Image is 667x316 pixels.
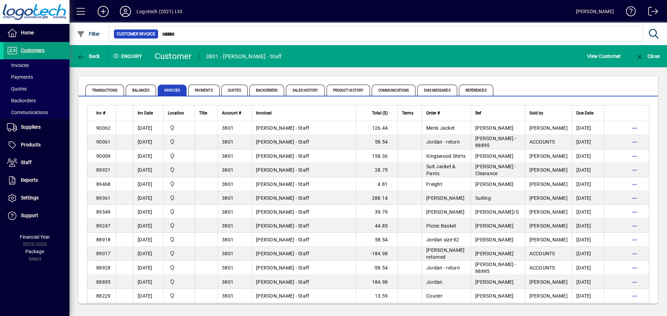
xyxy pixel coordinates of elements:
[426,139,460,145] span: Jordan - return
[138,109,153,117] span: Inv Date
[327,85,370,96] span: Product History
[356,205,397,219] td: 39.79
[222,237,233,242] span: 3801
[168,152,190,160] span: Central
[635,53,660,59] span: Close
[158,85,187,96] span: Invoices
[572,149,604,163] td: [DATE]
[21,177,38,183] span: Reports
[629,234,640,245] button: More options
[629,262,640,273] button: More options
[475,181,513,187] span: [PERSON_NAME]
[529,279,568,285] span: [PERSON_NAME]
[529,237,568,242] span: [PERSON_NAME]
[126,85,156,96] span: Balances
[356,261,397,275] td: -58.54
[572,261,604,275] td: [DATE]
[356,121,397,135] td: 126.44
[256,181,309,187] span: [PERSON_NAME] - Staff
[137,6,182,17] div: Logotech (2021) Ltd
[629,193,640,204] button: More options
[168,138,190,146] span: Central
[3,95,69,106] a: Backorders
[356,219,397,233] td: 44.85
[634,50,661,62] button: Close
[96,279,110,285] span: 88895
[529,251,555,256] span: ACCOUNTS
[356,233,397,247] td: 58.54
[96,223,110,229] span: 89247
[629,136,640,147] button: More options
[3,189,69,207] a: Settings
[356,247,397,261] td: -184.98
[256,265,309,271] span: [PERSON_NAME] - Staff
[69,50,108,62] app-page-header-button: Back
[133,177,163,191] td: [DATE]
[372,85,415,96] span: Communications
[629,206,640,217] button: More options
[572,191,604,205] td: [DATE]
[529,293,568,299] span: [PERSON_NAME]
[21,195,39,200] span: Settings
[92,5,114,18] button: Add
[133,149,163,163] td: [DATE]
[3,24,69,42] a: Home
[7,74,33,80] span: Payments
[475,262,516,274] span: [PERSON_NAME] - 88895
[475,293,513,299] span: [PERSON_NAME]
[256,251,309,256] span: [PERSON_NAME] - Staff
[426,209,464,215] span: [PERSON_NAME]
[222,167,233,173] span: 3801
[96,109,112,117] div: Inv #
[199,109,207,117] span: Title
[21,142,41,147] span: Products
[643,1,658,24] a: Logout
[529,181,568,187] span: [PERSON_NAME]
[629,248,640,259] button: More options
[475,109,481,117] span: Ref
[529,195,568,201] span: [PERSON_NAME]
[96,167,110,173] span: 89921
[168,208,190,216] span: Central
[256,153,309,159] span: [PERSON_NAME] - Staff
[222,209,233,215] span: 3801
[7,86,27,92] span: Quotes
[85,85,124,96] span: Transactions
[629,290,640,301] button: More options
[117,31,155,37] span: Customer Invoice
[256,125,309,131] span: [PERSON_NAME] - Staff
[133,261,163,275] td: [DATE]
[572,177,604,191] td: [DATE]
[75,50,102,62] button: Back
[222,195,233,201] span: 3801
[222,125,233,131] span: 3801
[96,109,105,117] span: Inv #
[356,177,397,191] td: 4.81
[629,276,640,288] button: More options
[96,251,110,256] span: 89017
[222,109,247,117] div: Account #
[629,179,640,190] button: More options
[222,181,233,187] span: 3801
[585,50,623,62] button: View Customer
[206,51,282,62] div: 3801 - [PERSON_NAME] - Staff
[168,292,190,300] span: Central
[155,51,192,62] div: Customer
[459,85,493,96] span: References
[529,153,568,159] span: [PERSON_NAME]
[256,209,309,215] span: [PERSON_NAME] - Staff
[133,275,163,289] td: [DATE]
[96,181,110,187] span: 89468
[256,195,309,201] span: [PERSON_NAME] - Staff
[426,237,459,242] span: Jordan size 92
[426,181,442,187] span: Freight
[75,28,102,40] button: Filter
[356,191,397,205] td: 288.14
[199,109,213,117] div: Title
[475,223,513,229] span: [PERSON_NAME]
[21,213,38,218] span: Support
[356,163,397,177] td: 28.75
[96,209,110,215] span: 89349
[256,293,309,299] span: [PERSON_NAME] - Staff
[475,209,519,215] span: [PERSON_NAME]/S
